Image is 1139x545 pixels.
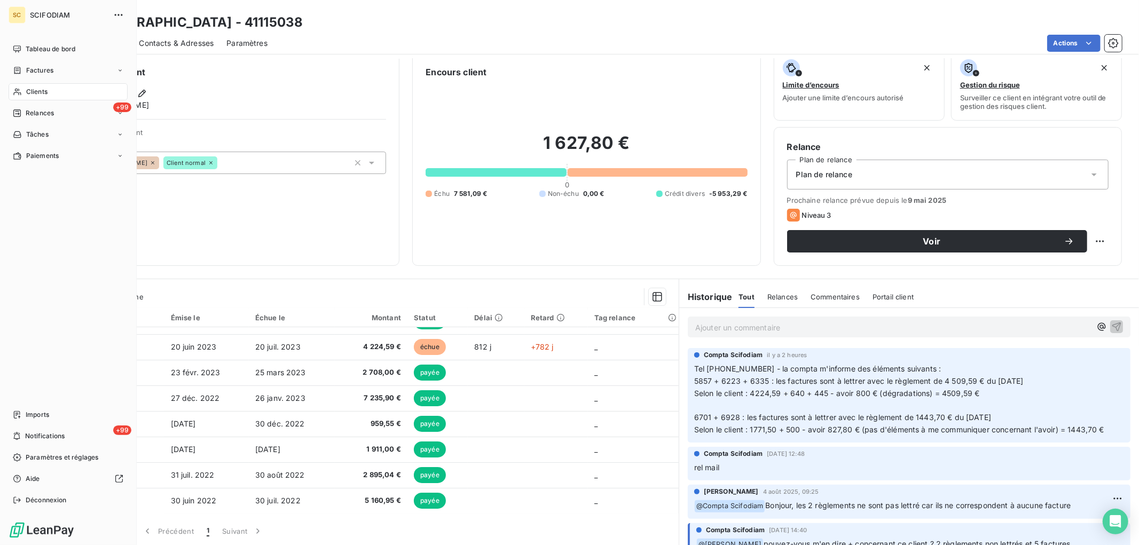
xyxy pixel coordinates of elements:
[765,501,1071,510] span: Bonjour, les 2 règlements ne sont pas lettré car ils ne correspondent à aucune facture
[207,526,209,536] span: 1
[694,389,980,398] span: Selon le client : 4224,59 + 640 + 445 - avoir 800 € (dégradations) = 4509,59 €
[583,189,604,199] span: 0,00 €
[767,451,805,457] span: [DATE] 12:48
[255,470,305,479] span: 30 août 2022
[171,313,242,322] div: Émise le
[474,313,517,322] div: Délai
[30,11,107,19] span: SCIFODIAM
[706,525,765,535] span: Compta Scifodiam
[9,470,128,487] a: Aide
[767,293,798,301] span: Relances
[171,419,196,428] span: [DATE]
[908,196,947,204] span: 9 mai 2025
[26,151,59,161] span: Paiements
[694,364,941,373] span: Tel [PHONE_NUMBER] - la compta m'informe des éléments suivants :
[787,230,1087,252] button: Voir
[9,6,26,23] div: SC
[414,467,446,483] span: payée
[531,313,582,322] div: Retard
[704,487,759,496] span: [PERSON_NAME]
[426,132,747,164] h2: 1 627,80 €
[9,522,75,539] img: Logo LeanPay
[796,169,852,180] span: Plan de relance
[171,393,220,402] span: 27 déc. 2022
[709,189,748,199] span: -5 953,29 €
[960,81,1020,89] span: Gestion du risque
[94,13,303,32] h3: [GEOGRAPHIC_DATA] - 41115038
[694,376,1024,385] span: 5857 + 6223 + 6335 : les factures sont à lettrer avec le règlement de 4 509,59 € du [DATE]
[255,393,305,402] span: 26 janv. 2023
[341,418,401,429] span: 959,55 €
[474,342,491,351] span: 812 j
[26,474,40,484] span: Aide
[1047,35,1101,52] button: Actions
[531,342,554,351] span: +782 j
[26,453,98,462] span: Paramètres et réglages
[25,431,65,441] span: Notifications
[26,130,49,139] span: Tâches
[414,313,461,322] div: Statut
[414,441,446,457] span: payée
[704,350,763,360] span: Compta Scifodiam
[426,66,486,78] h6: Encours client
[787,196,1109,204] span: Prochaine relance prévue depuis le
[873,293,914,301] span: Portail client
[26,410,49,420] span: Imports
[1103,509,1128,534] div: Open Intercom Messenger
[26,495,67,505] span: Déconnexion
[171,342,217,351] span: 20 juin 2023
[171,496,217,505] span: 30 juin 2022
[704,449,763,459] span: Compta Scifodiam
[26,87,48,97] span: Clients
[217,158,226,168] input: Ajouter une valeur
[26,66,53,75] span: Factures
[255,496,301,505] span: 30 juil. 2022
[216,520,270,542] button: Suivant
[434,189,450,199] span: Échu
[960,93,1113,110] span: Surveiller ce client en intégrant votre outil de gestion des risques client.
[171,445,196,454] span: [DATE]
[255,419,305,428] span: 30 déc. 2022
[255,368,306,377] span: 25 mars 2023
[665,189,705,199] span: Crédit divers
[86,128,386,143] span: Propriétés Client
[594,393,598,402] span: _
[594,342,598,351] span: _
[594,419,598,428] span: _
[594,313,672,322] div: Tag relance
[767,352,807,358] span: il y a 2 heures
[341,495,401,506] span: 5 160,95 €
[341,470,401,480] span: 2 895,04 €
[787,140,1109,153] h6: Relance
[565,180,569,189] span: 0
[800,237,1064,246] span: Voir
[594,445,598,454] span: _
[414,416,446,432] span: payée
[802,211,831,219] span: Niveau 3
[255,342,301,351] span: 20 juil. 2023
[136,520,200,542] button: Précédent
[65,66,386,78] h6: Informations client
[414,339,446,355] span: échue
[783,81,839,89] span: Limite d’encours
[594,368,598,377] span: _
[739,293,755,301] span: Tout
[171,470,215,479] span: 31 juil. 2022
[26,44,75,54] span: Tableau de bord
[769,527,807,533] span: [DATE] 14:40
[811,293,860,301] span: Commentaires
[679,290,733,303] h6: Historique
[594,470,598,479] span: _
[226,38,268,49] span: Paramètres
[113,425,131,435] span: +99
[783,93,904,102] span: Ajouter une limite d’encours autorisé
[341,444,401,455] span: 1 911,00 €
[167,160,206,166] span: Client normal
[594,496,598,505] span: _
[694,413,991,422] span: 6701 + 6928 : les factures sont à lettrer avec le règlement de 1443,70 € du [DATE]
[171,368,221,377] span: 23 févr. 2023
[26,108,54,118] span: Relances
[414,493,446,509] span: payée
[341,367,401,378] span: 2 708,00 €
[341,342,401,352] span: 4 224,59 €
